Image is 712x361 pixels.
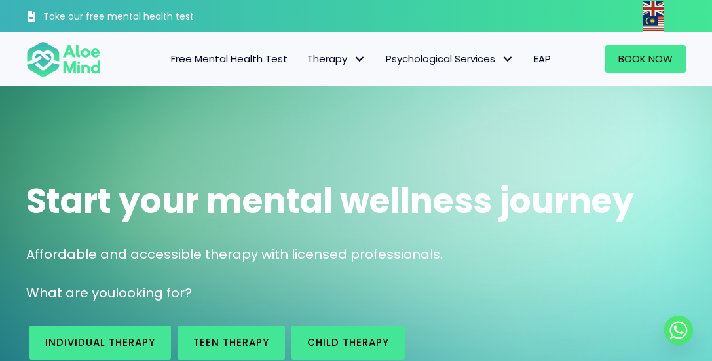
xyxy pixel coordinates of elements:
span: Free Mental Health Test [171,52,288,66]
a: Teen Therapy [178,326,285,360]
span: Therapy: submenu [350,50,369,69]
a: Child Therapy [291,326,405,360]
a: TherapyTherapy: submenu [297,45,376,73]
a: Psychological ServicesPsychological Services: submenu [376,45,524,73]
a: Whatsapp [664,316,693,345]
span: Psychological Services [386,52,514,66]
img: ms [643,16,664,32]
a: Malay [643,16,665,31]
span: What are you [26,284,115,302]
img: Aloe mind Logo [26,41,101,78]
span: looking for? [115,284,192,302]
span: Book Now [618,52,673,66]
span: EAP [534,52,551,66]
span: Individual therapy [45,335,155,349]
img: en [643,1,664,16]
span: Start your mental wellness journey [26,177,634,225]
span: Child Therapy [307,335,389,349]
span: Teen Therapy [193,335,269,349]
span: Psychological Services: submenu [498,50,517,69]
span: Therapy [307,52,366,66]
a: Take our free mental health test [26,3,230,32]
p: Affordable and accessible therapy with licensed professionals. [26,245,686,264]
a: Free Mental Health Test [161,45,297,73]
a: Individual therapy [29,326,171,360]
a: EAP [524,45,561,73]
nav: Menu [114,45,561,73]
h3: Take our free mental health test [43,10,230,24]
a: Book Now [605,45,686,73]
